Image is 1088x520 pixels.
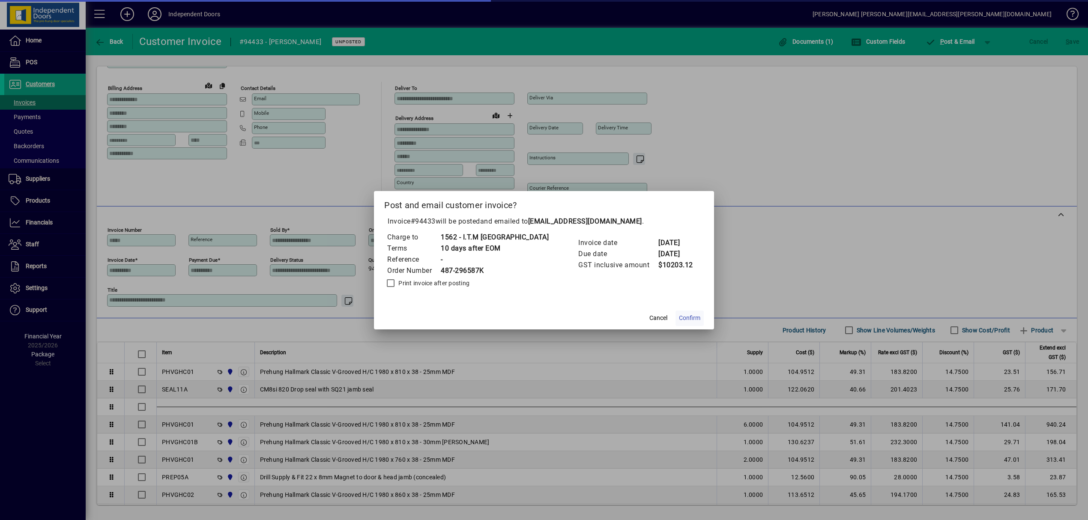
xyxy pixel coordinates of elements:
span: Cancel [649,314,667,323]
span: #94433 [411,217,436,225]
td: - [440,254,549,265]
td: Invoice date [578,237,658,248]
span: Confirm [679,314,700,323]
button: Cancel [645,311,672,326]
td: $10203.12 [658,260,693,271]
p: Invoice will be posted . [384,216,704,227]
td: Order Number [387,265,440,276]
td: GST inclusive amount [578,260,658,271]
label: Print invoice after posting [397,279,469,287]
span: and emailed to [480,217,642,225]
td: Due date [578,248,658,260]
button: Confirm [676,311,704,326]
td: [DATE] [658,237,693,248]
td: 10 days after EOM [440,243,549,254]
td: Reference [387,254,440,265]
h2: Post and email customer invoice? [374,191,714,216]
td: 1562 - I.T.M [GEOGRAPHIC_DATA] [440,232,549,243]
td: 487-296587K [440,265,549,276]
b: [EMAIL_ADDRESS][DOMAIN_NAME] [528,217,642,225]
td: Terms [387,243,440,254]
td: Charge to [387,232,440,243]
td: [DATE] [658,248,693,260]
